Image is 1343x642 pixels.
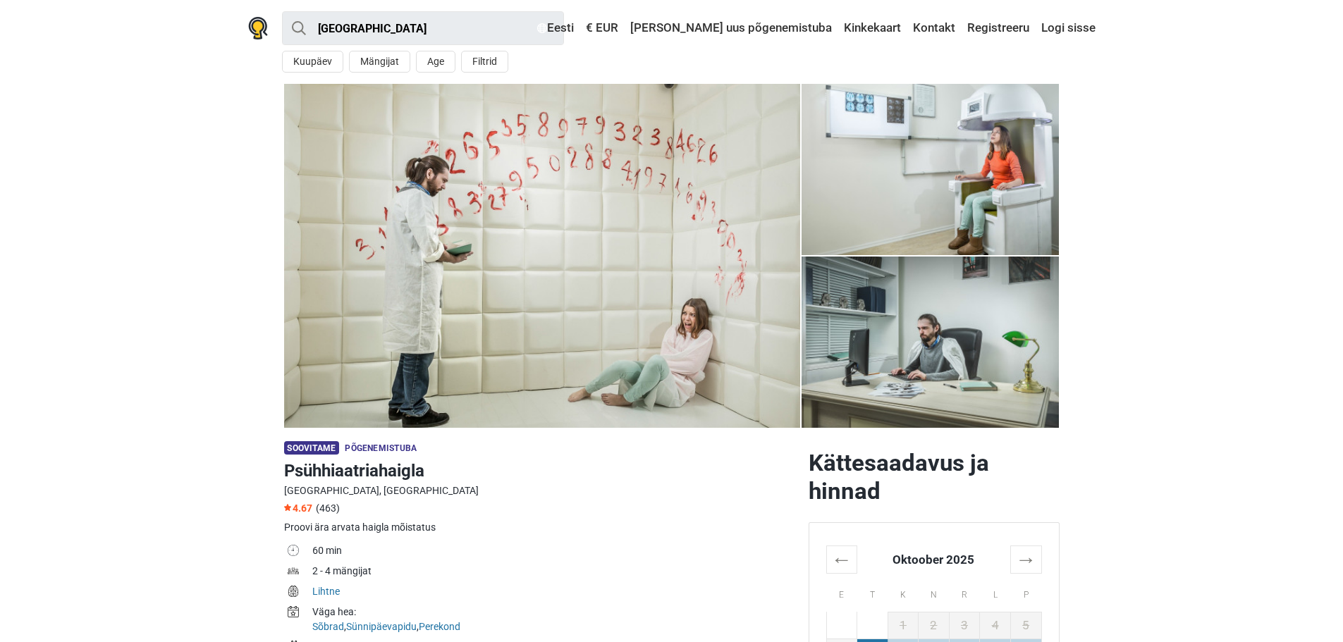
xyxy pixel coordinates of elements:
a: Kinkekaart [840,16,904,41]
td: 60 min [312,542,797,562]
span: (463) [316,502,340,514]
div: Proovi ära arvata haigla mõistatus [284,520,797,535]
a: € EUR [582,16,622,41]
th: K [888,573,919,612]
span: 4.67 [284,502,312,514]
th: N [919,573,950,612]
div: [GEOGRAPHIC_DATA], [GEOGRAPHIC_DATA] [284,483,797,498]
a: Sünnipäevapidu [346,621,417,632]
th: → [1010,545,1041,573]
input: proovi “Tallinn” [282,11,564,45]
td: 4 [980,612,1011,638]
button: Kuupäev [282,51,343,73]
img: Star [284,504,291,511]
a: Eesti [534,16,577,41]
th: Oktoober 2025 [857,545,1011,573]
div: Väga hea: [312,605,797,619]
img: Psühhiaatriahaigla photo 5 [802,257,1060,428]
a: Logi sisse [1038,16,1096,41]
button: Mängijat [349,51,410,73]
th: L [980,573,1011,612]
a: Psühhiaatriahaigla photo 4 [802,257,1060,428]
th: T [857,573,888,612]
td: , , [312,603,797,638]
button: Age [416,51,455,73]
td: 3 [949,612,980,638]
h1: Psühhiaatriahaigla [284,458,797,483]
h2: Kättesaadavus ja hinnad [809,449,1060,505]
img: Psühhiaatriahaigla photo 9 [284,84,800,428]
img: Eesti [537,23,547,33]
span: Põgenemistuba [345,443,417,453]
span: Soovitame [284,441,340,455]
th: E [826,573,857,612]
td: 2 - 4 mängijat [312,562,797,583]
img: Psühhiaatriahaigla photo 4 [802,84,1060,255]
td: 2 [919,612,950,638]
a: [PERSON_NAME] uus põgenemistuba [627,16,835,41]
img: Nowescape logo [248,17,268,39]
th: ← [826,545,857,573]
th: P [1010,573,1041,612]
a: Psühhiaatriahaigla photo 3 [802,84,1060,255]
a: Lihtne [312,586,340,597]
td: 5 [1010,612,1041,638]
th: R [949,573,980,612]
a: Registreeru [964,16,1033,41]
button: Filtrid [461,51,508,73]
a: Perekond [419,621,460,632]
a: Sõbrad [312,621,344,632]
td: 1 [888,612,919,638]
a: Psühhiaatriahaigla photo 8 [284,84,800,428]
a: Kontakt [909,16,959,41]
